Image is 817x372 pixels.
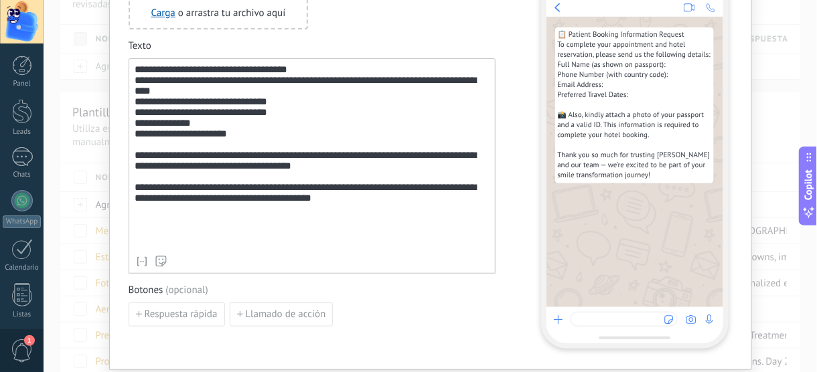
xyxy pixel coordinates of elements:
div: Calendario [3,264,42,272]
div: WhatsApp [3,215,41,228]
span: Llamado de acción [246,310,326,319]
div: Leads [3,128,42,136]
span: o arrastra tu archivo aquí [178,7,286,20]
a: Carga [151,7,175,19]
button: Llamado de acción [230,302,333,327]
span: Copilot [802,170,816,201]
div: Panel [3,80,42,88]
span: (opcional) [165,284,208,297]
button: Respuesta rápida [129,302,225,327]
span: Respuesta rápida [145,310,218,319]
span: Botones [129,284,208,297]
span: Texto [129,39,151,53]
div: Chats [3,171,42,179]
span: 📋 Patient Booking Information Request To complete your appointment and hotel reservation, please ... [558,30,711,181]
span: 1 [24,335,35,346]
div: Listas [3,310,42,319]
